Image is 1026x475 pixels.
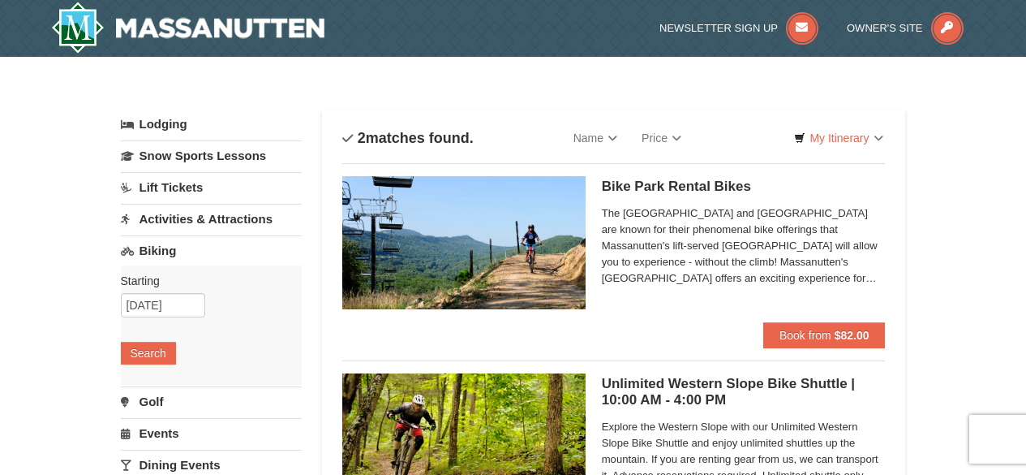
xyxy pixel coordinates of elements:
a: Snow Sports Lessons [121,140,302,171]
span: Book from [779,329,831,342]
button: Search [121,342,176,365]
a: Events [121,418,302,448]
span: The [GEOGRAPHIC_DATA] and [GEOGRAPHIC_DATA] are known for their phenomenal bike offerings that Ma... [602,205,886,287]
a: Owner's Site [847,22,964,34]
strong: $82.00 [835,329,869,342]
a: Massanutten Resort [51,2,325,54]
button: Book from $82.00 [763,322,886,348]
h5: Unlimited Western Slope Bike Shuttle | 10:00 AM - 4:00 PM [602,376,886,408]
span: Newsletter Sign Up [659,22,778,34]
img: Massanutten Resort Logo [51,2,325,54]
a: Lodging [121,110,302,139]
h5: Bike Park Rental Bikes [602,179,886,195]
a: Activities & Attractions [121,204,302,234]
a: Newsletter Sign Up [659,22,818,34]
a: Name [561,122,629,154]
a: Lift Tickets [121,172,302,202]
img: 6619923-15-103d8a09.jpg [342,176,586,309]
a: Biking [121,235,302,266]
a: My Itinerary [783,126,893,150]
span: Owner's Site [847,22,923,34]
a: Golf [121,386,302,417]
label: Starting [121,273,290,289]
a: Price [629,122,693,154]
